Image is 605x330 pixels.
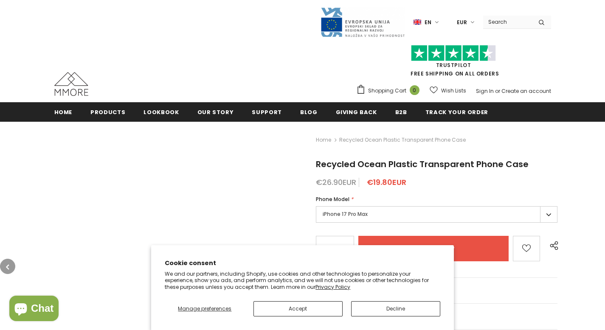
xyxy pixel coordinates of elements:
[495,87,500,95] span: or
[425,18,431,27] span: en
[316,158,529,170] span: Recycled Ocean Plastic Transparent Phone Case
[320,7,405,38] img: Javni Razpis
[54,108,73,116] span: Home
[165,301,245,316] button: Manage preferences
[316,135,331,145] a: Home
[300,108,318,116] span: Blog
[54,102,73,121] a: Home
[90,102,125,121] a: Products
[501,87,551,95] a: Create an account
[414,19,421,26] img: i-lang-1.png
[410,85,419,95] span: 0
[300,102,318,121] a: Blog
[252,102,282,121] a: support
[395,102,407,121] a: B2B
[320,18,405,25] a: Javni Razpis
[368,87,406,95] span: Shopping Cart
[367,177,406,187] span: €19.80EUR
[356,49,551,77] span: FREE SHIPPING ON ALL ORDERS
[441,87,466,95] span: Wish Lists
[430,83,466,98] a: Wish Lists
[358,236,509,261] input: Add to cart
[425,108,488,116] span: Track your order
[253,301,343,316] button: Accept
[395,108,407,116] span: B2B
[316,206,557,223] label: iPhone 17 Pro Max
[252,108,282,116] span: support
[316,196,349,203] span: Phone Model
[144,102,179,121] a: Lookbook
[165,271,440,291] p: We and our partners, including Shopify, use cookies and other technologies to personalize your ex...
[336,102,377,121] a: Giving back
[144,108,179,116] span: Lookbook
[411,45,496,62] img: Trust Pilot Stars
[178,305,231,312] span: Manage preferences
[356,84,424,97] a: Shopping Cart 0
[54,72,88,96] img: MMORE Cases
[336,108,377,116] span: Giving back
[90,108,125,116] span: Products
[339,135,466,145] span: Recycled Ocean Plastic Transparent Phone Case
[425,102,488,121] a: Track your order
[197,102,234,121] a: Our Story
[351,301,440,316] button: Decline
[165,259,440,268] h2: Cookie consent
[316,177,356,187] span: €26.90EUR
[315,283,350,291] a: Privacy Policy
[436,62,471,69] a: Trustpilot
[483,16,532,28] input: Search Site
[476,87,494,95] a: Sign In
[7,296,61,323] inbox-online-store-chat: Shopify online store chat
[457,18,467,27] span: EUR
[197,108,234,116] span: Our Story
